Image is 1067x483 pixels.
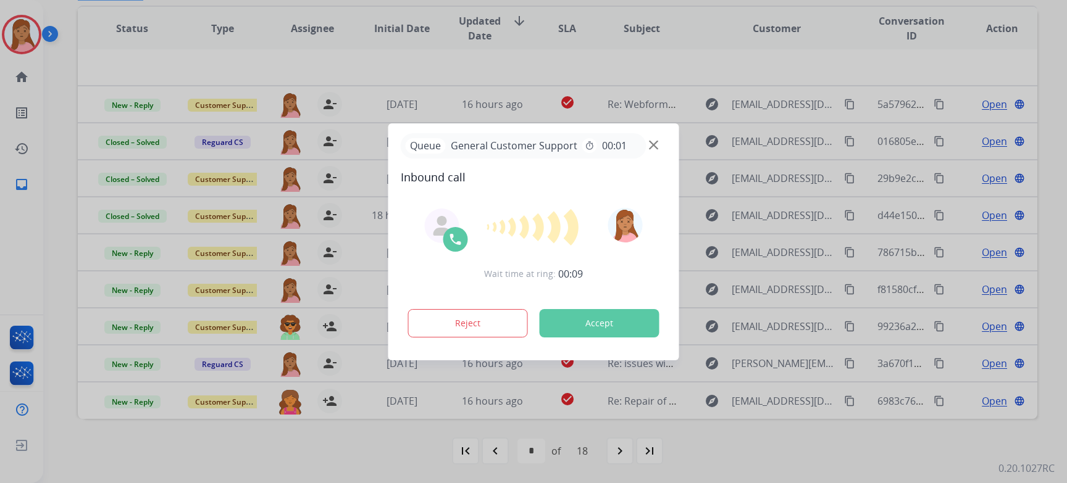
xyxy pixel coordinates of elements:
[558,266,583,281] span: 00:09
[540,309,659,337] button: Accept
[649,140,658,149] img: close-button
[401,168,667,186] span: Inbound call
[432,216,452,236] img: agent-avatar
[408,309,528,337] button: Reject
[602,138,627,153] span: 00:01
[484,268,556,280] span: Wait time at ring:
[998,461,1055,476] p: 0.20.1027RC
[448,232,463,247] img: call-icon
[608,208,642,242] img: avatar
[585,141,595,151] mat-icon: timer
[406,138,446,154] p: Queue
[446,138,582,153] span: General Customer Support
